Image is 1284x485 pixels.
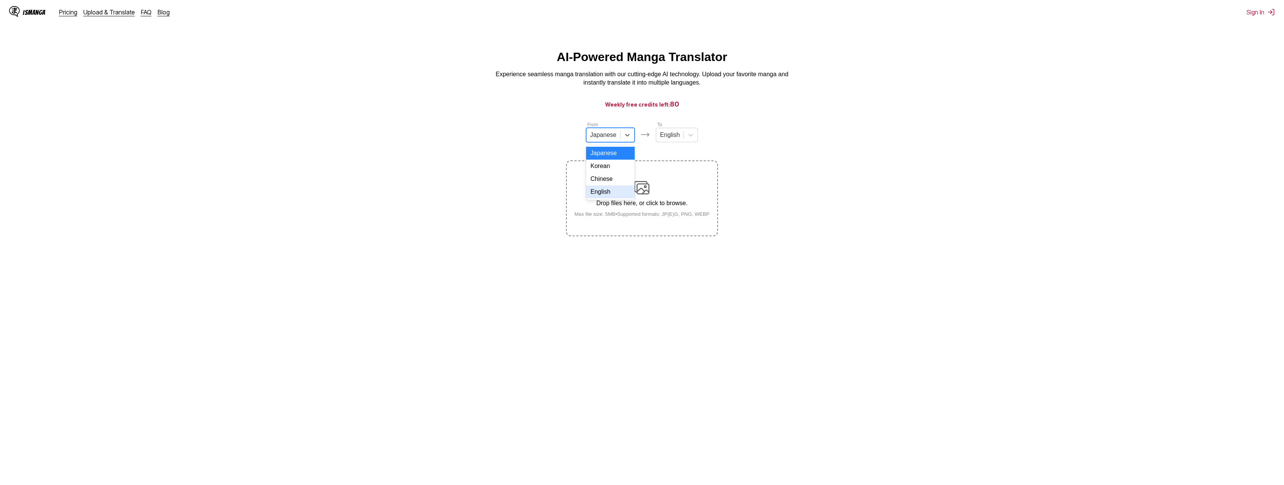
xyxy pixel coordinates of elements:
[557,50,727,64] h1: AI-Powered Manga Translator
[18,99,1266,109] h3: Weekly free credits left:
[1246,8,1275,16] button: Sign In
[568,200,716,207] p: Drop files here, or click to browse.
[588,122,598,127] label: From
[670,100,679,108] span: 80
[158,8,170,16] a: Blog
[83,8,135,16] a: Upload & Translate
[141,8,152,16] a: FAQ
[586,173,635,185] div: Chinese
[59,8,77,16] a: Pricing
[657,122,662,127] label: To
[586,147,635,160] div: Japanese
[586,160,635,173] div: Korean
[9,6,59,18] a: IsManga LogoIsManga
[9,6,20,17] img: IsManga Logo
[641,130,650,139] img: Languages icon
[491,70,794,87] p: Experience seamless manga translation with our cutting-edge AI technology. Upload your favorite m...
[586,185,635,198] div: English
[568,211,716,217] small: Max file size: 5MB • Supported formats: JP(E)G, PNG, WEBP
[23,9,45,16] div: IsManga
[1267,8,1275,16] img: Sign out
